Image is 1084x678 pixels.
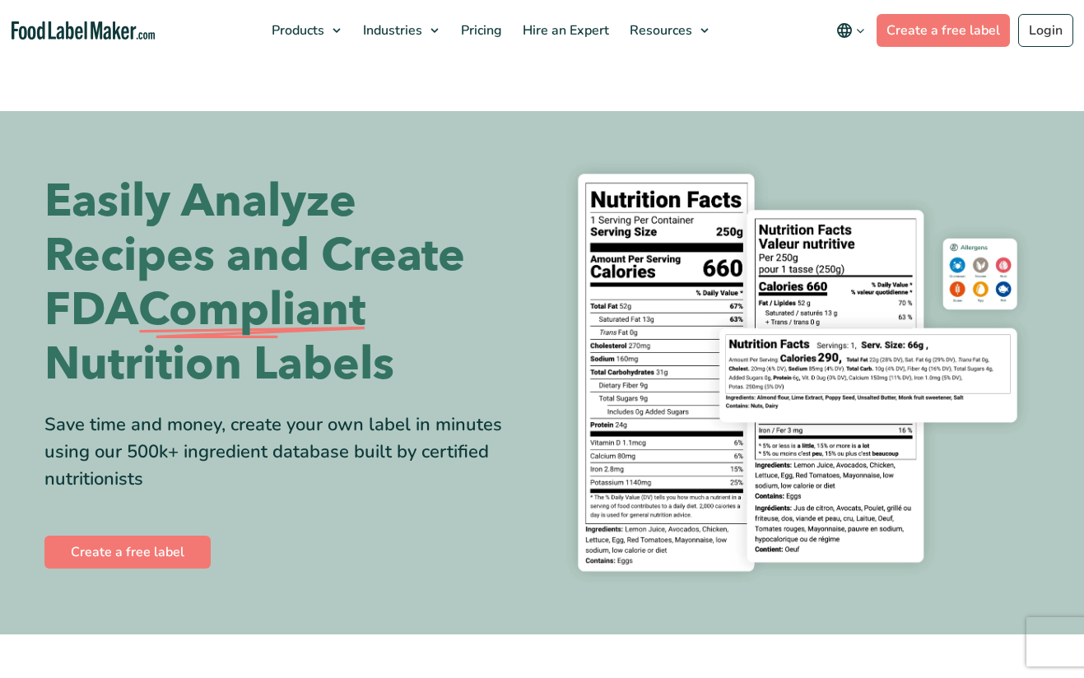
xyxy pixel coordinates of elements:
[456,21,504,39] span: Pricing
[1018,14,1073,47] a: Login
[44,536,211,569] a: Create a free label
[267,21,326,39] span: Products
[44,411,530,493] div: Save time and money, create your own label in minutes using our 500k+ ingredient database built b...
[138,283,365,337] span: Compliant
[518,21,611,39] span: Hire an Expert
[625,21,694,39] span: Resources
[877,14,1010,47] a: Create a free label
[358,21,424,39] span: Industries
[44,174,530,392] h1: Easily Analyze Recipes and Create FDA Nutrition Labels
